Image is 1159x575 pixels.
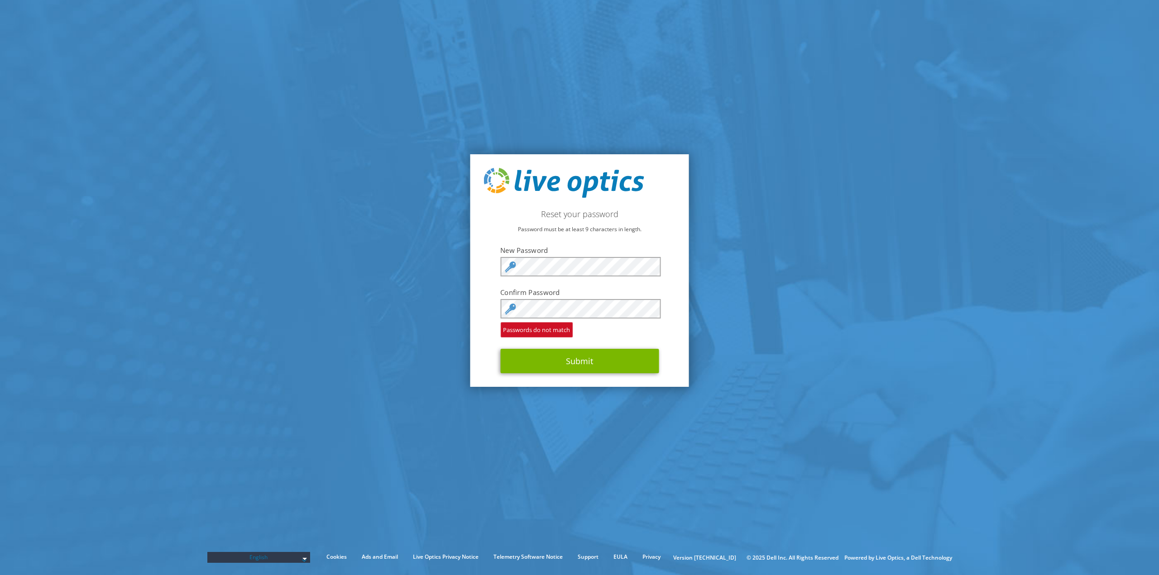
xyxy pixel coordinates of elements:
[500,288,659,297] label: Confirm Password
[607,552,634,562] a: EULA
[484,224,675,234] p: Password must be at least 9 characters in length.
[484,168,644,198] img: live_optics_svg.svg
[406,552,485,562] a: Live Optics Privacy Notice
[500,322,573,337] span: Passwords do not match
[500,349,659,373] button: Submit
[320,552,354,562] a: Cookies
[484,209,675,219] h2: Reset your password
[844,553,952,563] li: Powered by Live Optics, a Dell Technology
[500,246,659,255] label: New Password
[742,553,843,563] li: © 2025 Dell Inc. All Rights Reserved
[212,552,306,563] span: English
[487,552,570,562] a: Telemetry Software Notice
[636,552,667,562] a: Privacy
[571,552,605,562] a: Support
[355,552,405,562] a: Ads and Email
[669,553,741,563] li: Version [TECHNICAL_ID]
